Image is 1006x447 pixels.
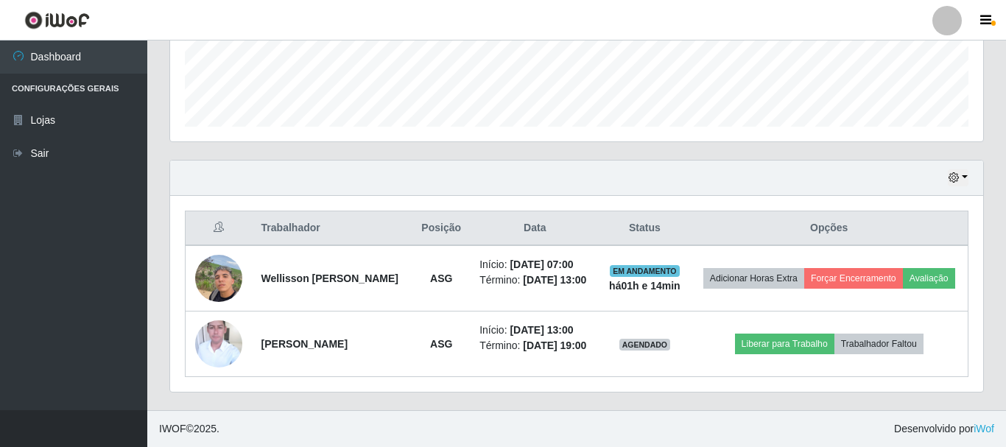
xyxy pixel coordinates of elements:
li: Término: [479,272,590,288]
strong: ASG [430,272,452,284]
strong: ASG [430,338,452,350]
button: Liberar para Trabalho [735,334,834,354]
img: 1736170537565.jpeg [195,314,242,373]
time: [DATE] 19:00 [523,339,586,351]
strong: há 01 h e 14 min [609,280,680,292]
time: [DATE] 07:00 [510,258,573,270]
li: Início: [479,323,590,338]
th: Data [471,211,599,246]
li: Término: [479,338,590,353]
li: Início: [479,257,590,272]
button: Forçar Encerramento [804,268,903,289]
span: © 2025 . [159,421,219,437]
th: Opções [690,211,968,246]
span: Desenvolvido por [894,421,994,437]
span: IWOF [159,423,186,434]
button: Avaliação [903,268,955,289]
button: Adicionar Horas Extra [703,268,804,289]
th: Posição [412,211,471,246]
img: CoreUI Logo [24,11,90,29]
th: Trabalhador [253,211,412,246]
th: Status [599,211,690,246]
a: iWof [974,423,994,434]
time: [DATE] 13:00 [523,274,586,286]
img: 1741957735844.jpeg [195,247,242,309]
strong: [PERSON_NAME] [261,338,348,350]
strong: Wellisson [PERSON_NAME] [261,272,398,284]
span: EM ANDAMENTO [610,265,680,277]
span: AGENDADO [619,339,671,351]
time: [DATE] 13:00 [510,324,573,336]
button: Trabalhador Faltou [834,334,924,354]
